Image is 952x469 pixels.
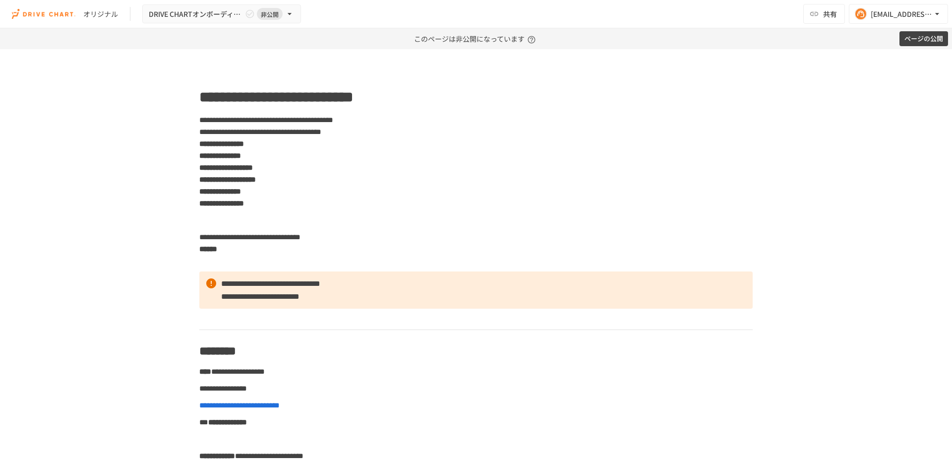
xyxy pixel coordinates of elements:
span: 共有 [823,8,837,19]
span: 非公開 [257,9,283,19]
div: オリジナル [83,9,118,19]
button: DRIVE CHARTオンボーディング_v4.5非公開 [142,4,301,24]
button: ページの公開 [899,31,948,47]
p: このページは非公開になっています [414,28,538,49]
div: [EMAIL_ADDRESS][DOMAIN_NAME] [871,8,932,20]
button: [EMAIL_ADDRESS][DOMAIN_NAME] [849,4,948,24]
span: DRIVE CHARTオンボーディング_v4.5 [149,8,243,20]
button: 共有 [803,4,845,24]
img: i9VDDS9JuLRLX3JIUyK59LcYp6Y9cayLPHs4hOxMB9W [12,6,75,22]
